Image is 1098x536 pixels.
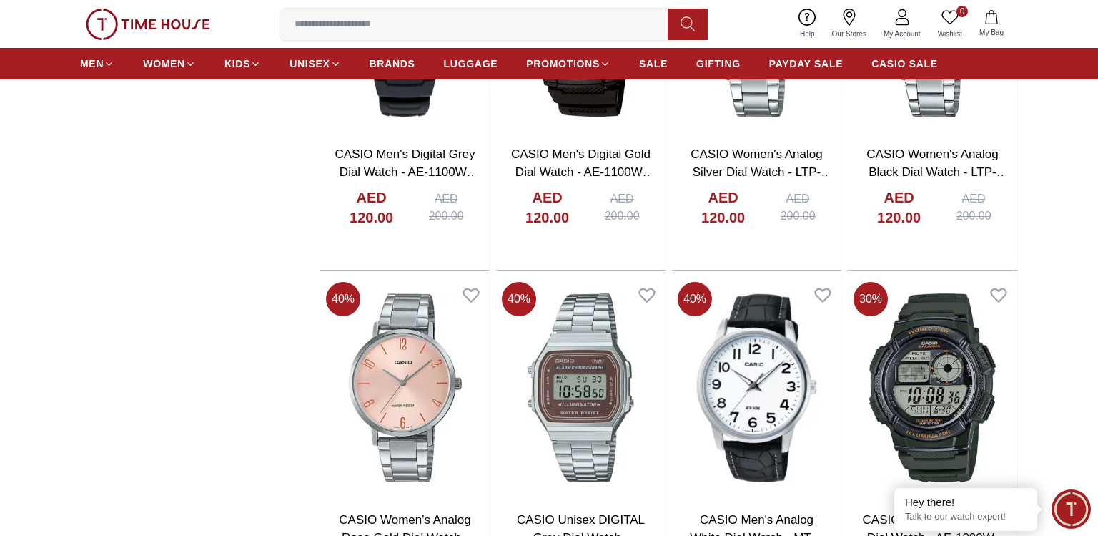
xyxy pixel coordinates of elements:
h4: AED 120.00 [862,187,936,228]
h4: AED 120.00 [686,187,760,228]
span: SALE [639,57,668,71]
a: Help [791,6,823,42]
span: KIDS [224,57,250,71]
a: BRANDS [370,51,415,77]
span: My Bag [974,27,1009,38]
a: 0Wishlist [929,6,971,42]
img: CASIO Unisex DIGITAL Grey Dial Watch - A168WA-5AYDF [496,276,666,500]
span: BRANDS [370,57,415,71]
a: WOMEN [143,51,196,77]
a: Our Stores [823,6,875,42]
h4: AED 120.00 [510,187,584,228]
div: AED 200.00 [593,190,651,225]
div: Hey there! [905,495,1027,510]
span: 0 [956,6,968,17]
a: CASIO SALE [871,51,938,77]
span: Wishlist [932,29,968,39]
a: PROMOTIONS [526,51,610,77]
div: Chat Widget [1052,489,1091,529]
span: LUGGAGE [444,57,498,71]
img: CASIO Women's Analog Rose Gold Dial Watch - LTP-VT01D-4B2UDF [320,276,490,500]
p: Talk to our watch expert! [905,511,1027,523]
span: 40 % [326,282,360,316]
img: CASIO Men's Analog White Dial Watch - MTP-1303L-7B [672,276,841,500]
a: LUGGAGE [444,51,498,77]
div: AED 200.00 [944,190,1003,225]
span: 40 % [502,282,536,316]
span: CASIO SALE [871,57,938,71]
a: MEN [80,51,114,77]
span: GIFTING [696,57,741,71]
a: CASIO Women's Analog Black Dial Watch - LTP-VT01D-1BUDF [866,147,1008,198]
span: Help [794,29,821,39]
a: CASIO Men's Digital Grey Dial Watch - AE-1100W-1A [335,147,479,198]
span: WOMEN [143,57,185,71]
div: AED 200.00 [768,190,827,225]
img: CASIO Men's Digital Grey Dial Watch - AE-1000W-3AVDF [848,276,1017,500]
img: ... [86,9,210,40]
span: PAYDAY SALE [769,57,843,71]
a: GIFTING [696,51,741,77]
span: Our Stores [826,29,872,39]
span: UNISEX [290,57,330,71]
span: 40 % [678,282,712,316]
a: KIDS [224,51,261,77]
a: PAYDAY SALE [769,51,843,77]
a: CASIO Women's Analog Silver Dial Watch - LTP-VT01D-7BUDF [691,147,833,198]
a: CASIO Men's Digital Gold Dial Watch - AE-1100W-1B [511,147,655,198]
span: PROMOTIONS [526,57,600,71]
a: UNISEX [290,51,340,77]
h4: AED 120.00 [335,187,408,228]
span: My Account [878,29,926,39]
span: MEN [80,57,104,71]
a: SALE [639,51,668,77]
button: My Bag [971,7,1012,41]
span: 30 % [854,282,888,316]
div: AED 200.00 [417,190,475,225]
